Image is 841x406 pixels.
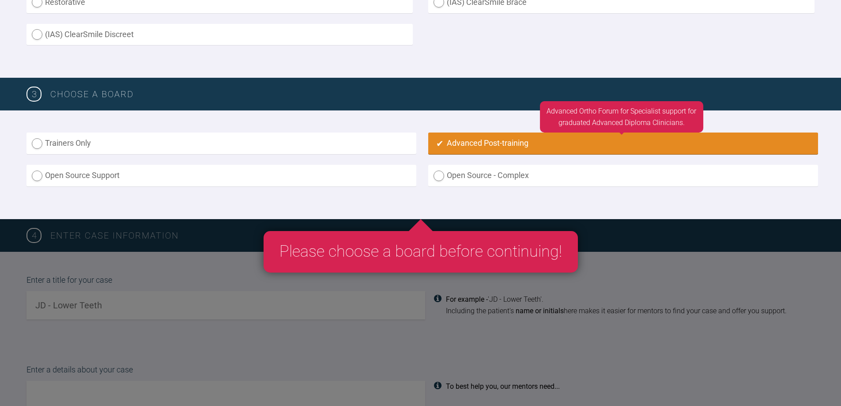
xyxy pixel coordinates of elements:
h3: Choose a board [50,87,815,101]
label: Advanced Post-training [428,133,818,154]
div: Advanced Ortho Forum for Specialist support for graduated Advanced Diploma Clinicians. [540,101,703,133]
label: Trainers Only [26,133,416,154]
label: Open Source - Complex [428,165,818,186]
span: 3 [26,87,41,102]
label: Open Source Support [26,165,416,186]
label: (IAS) ClearSmile Discreet [26,24,413,46]
div: Please choose a board before continuing! [264,231,578,273]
